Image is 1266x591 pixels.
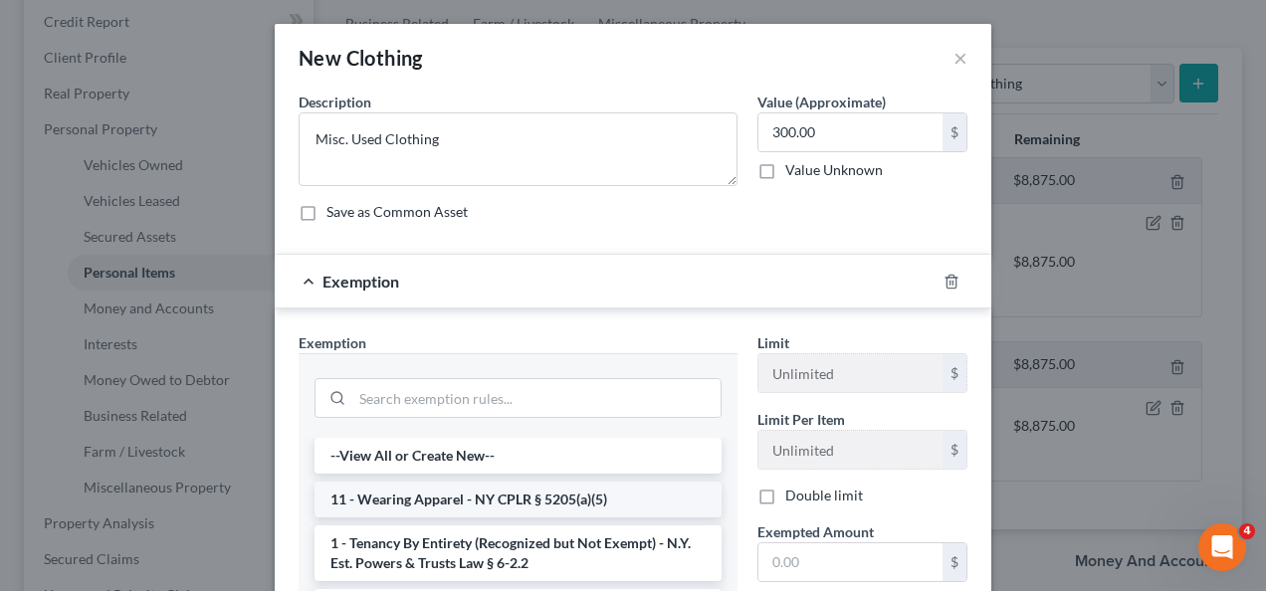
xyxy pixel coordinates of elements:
input: 0.00 [758,543,943,581]
div: $ [943,543,966,581]
label: Value (Approximate) [757,92,886,112]
label: Double limit [785,486,863,505]
li: 11 - Wearing Apparel - NY CPLR § 5205(a)(5) [315,482,722,517]
input: 0.00 [758,113,943,151]
span: Exemption [299,334,366,351]
span: Description [299,94,371,110]
iframe: Intercom live chat [1198,523,1246,571]
div: $ [943,113,966,151]
button: × [953,46,967,70]
div: $ [943,354,966,392]
span: Exemption [322,272,399,291]
input: -- [758,431,943,469]
span: Limit [757,334,789,351]
label: Save as Common Asset [326,202,468,222]
label: Value Unknown [785,160,883,180]
li: --View All or Create New-- [315,438,722,474]
li: 1 - Tenancy By Entirety (Recognized but Not Exempt) - N.Y. Est. Powers & Trusts Law § 6-2.2 [315,525,722,581]
div: New Clothing [299,44,423,72]
span: 4 [1239,523,1255,539]
input: -- [758,354,943,392]
label: Limit Per Item [757,409,845,430]
span: Exempted Amount [757,523,874,540]
div: $ [943,431,966,469]
input: Search exemption rules... [352,379,721,417]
